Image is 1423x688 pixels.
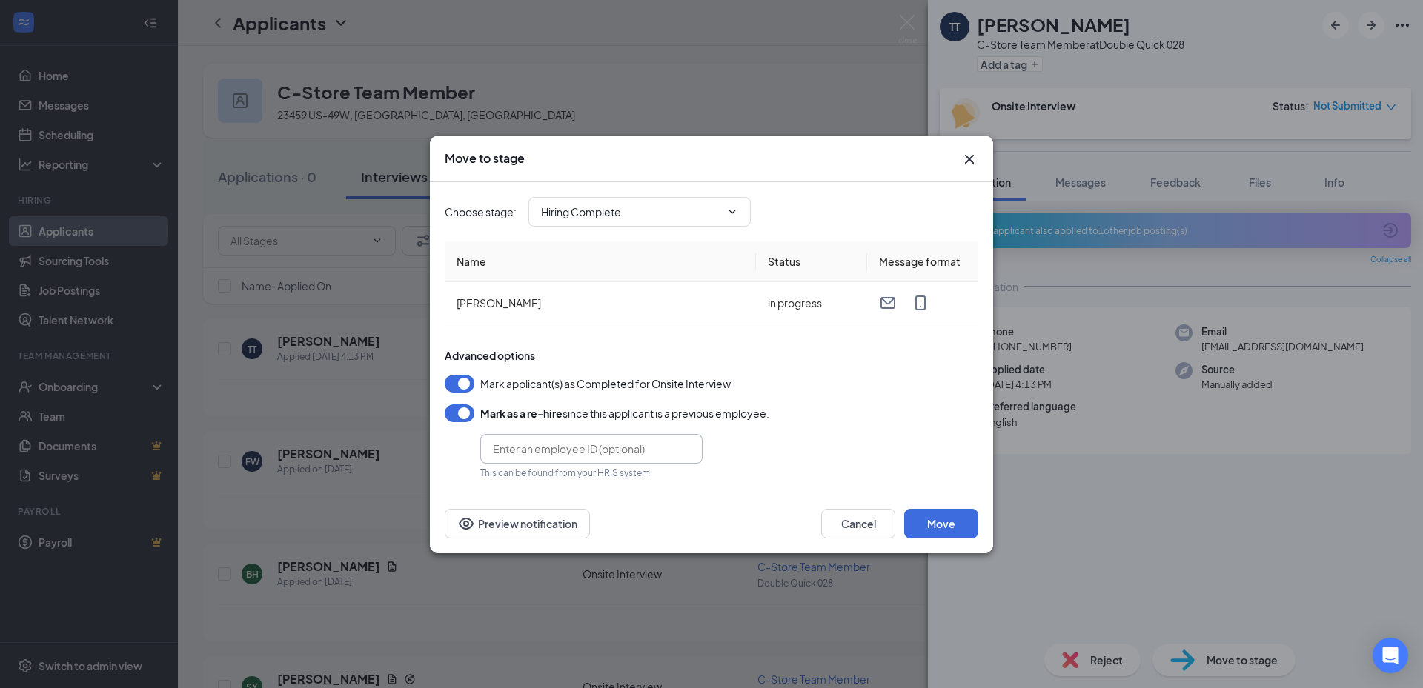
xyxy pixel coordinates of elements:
svg: ChevronDown [726,206,738,218]
span: Mark applicant(s) as Completed for Onsite Interview [480,375,731,393]
th: Message format [867,241,978,282]
th: Name [445,241,756,282]
div: This can be found from your HRIS system [480,467,703,479]
span: [PERSON_NAME] [457,296,541,310]
button: Move [904,509,978,538]
svg: Cross [961,150,978,168]
svg: MobileSms [912,294,929,312]
b: Mark as a re-hire [480,407,563,420]
h3: Move to stage [445,150,525,167]
button: Close [961,150,978,168]
span: Choose stage : [445,204,517,220]
svg: Email [879,294,897,312]
div: since this applicant is a previous employee. [480,404,769,422]
button: Cancel [821,509,895,538]
th: Status [756,241,867,282]
button: Preview notificationEye [445,509,590,538]
div: Open Intercom Messenger [1373,638,1408,673]
td: in progress [756,282,867,324]
input: Enter an employee ID (optional) [480,434,703,464]
div: Advanced options [445,348,978,363]
svg: Eye [457,515,475,532]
